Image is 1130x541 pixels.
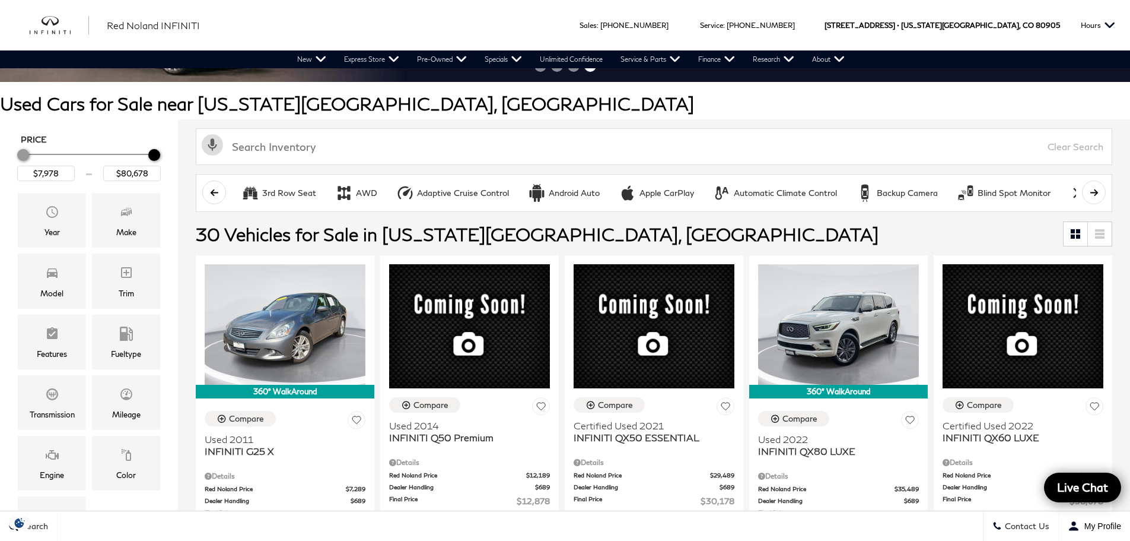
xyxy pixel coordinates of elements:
a: [PHONE_NUMBER] [600,21,669,30]
span: Search [18,521,48,531]
a: Express Store [335,50,408,68]
img: 2022 INFINITI QX60 LUXE [943,264,1103,388]
div: AWD [335,184,353,202]
div: Apple CarPlay [619,184,636,202]
div: Compare [229,413,264,424]
span: Final Price [758,508,886,521]
div: 360° WalkAround [749,385,928,398]
span: INFINITI QX60 LUXE [943,432,1094,444]
a: Red Noland INFINITI [107,18,200,33]
a: Unlimited Confidence [531,50,612,68]
span: Features [45,324,59,347]
div: Engine [40,469,64,482]
div: Pricing Details - INFINITI QX50 ESSENTIAL [574,457,734,468]
button: Android AutoAndroid Auto [521,181,606,205]
span: Dealer Handling [205,496,351,505]
span: $37,989 [1080,471,1103,480]
input: Maximum [103,166,161,181]
div: Bluetooth [1069,184,1087,202]
span: Model [45,262,59,286]
span: $35,489 [895,485,919,493]
button: Open user profile menu [1059,511,1130,541]
section: Click to Open Cookie Consent Modal [6,517,33,529]
span: Color [119,445,133,469]
div: Minimum Price [17,149,29,161]
div: Maximum Price [148,149,160,161]
a: Live Chat [1044,473,1121,502]
div: 3rd Row Seat [241,184,259,202]
span: Certified Used 2021 [574,420,725,432]
span: $29,489 [710,471,734,480]
span: INFINITI QX80 LUXE [758,445,910,457]
button: 3rd Row Seat3rd Row Seat [235,181,323,205]
div: Color [116,469,136,482]
span: $689 [904,496,919,505]
div: Price [17,145,161,181]
button: scroll left [202,181,226,204]
span: INFINITI QX50 ESSENTIAL [574,432,725,444]
span: $689 [351,496,365,505]
div: Year [44,226,60,239]
span: Final Price [574,495,701,507]
svg: Click to toggle on voice search [202,134,223,156]
span: $30,178 [701,495,734,507]
button: scroll right [1082,181,1106,204]
a: Red Noland Price $37,989 [943,471,1103,480]
span: Dealer Handling [943,483,1088,492]
span: Dealer Handling [574,483,720,492]
button: Compare Vehicle [758,411,829,426]
span: Dealer Handling [758,496,904,505]
span: Service [700,21,723,30]
span: INFINITI Q50 Premium [389,432,541,444]
button: Save Vehicle [532,397,550,419]
span: Make [119,202,133,226]
span: $36,178 [886,508,919,521]
span: Live Chat [1051,480,1114,495]
div: Blind Spot Monitor [957,184,975,202]
span: My Profile [1080,521,1121,531]
span: Transmission [45,384,59,408]
a: Final Price $7,978 [205,508,365,521]
a: Research [744,50,803,68]
span: $689 [535,483,550,492]
button: Automatic Climate ControlAutomatic Climate Control [706,181,843,205]
div: Backup Camera [877,188,938,198]
span: 30 Vehicles for Sale in [US_STATE][GEOGRAPHIC_DATA], [GEOGRAPHIC_DATA] [196,223,878,245]
span: Red Noland Price [205,485,346,493]
span: Bodystyle [45,505,59,529]
div: 3rd Row Seat [262,188,316,198]
a: Final Price $12,878 [389,495,550,507]
button: Compare Vehicle [943,397,1014,413]
a: Dealer Handling $689 [943,483,1103,492]
a: [PHONE_NUMBER] [727,21,795,30]
div: Compare [598,400,633,410]
div: Adaptive Cruise Control [396,184,414,202]
a: Dealer Handling $689 [574,483,734,492]
img: Opt-Out Icon [6,517,33,529]
div: Automatic Climate Control [713,184,731,202]
span: Trim [119,262,133,286]
button: Compare Vehicle [574,397,645,413]
span: Mileage [119,384,133,408]
a: Used 2014INFINITI Q50 Premium [389,420,550,444]
button: Adaptive Cruise ControlAdaptive Cruise Control [390,181,515,205]
a: Dealer Handling $689 [758,496,919,505]
a: Specials [476,50,531,68]
span: Final Price [389,495,517,507]
span: Final Price [205,508,338,521]
h5: Price [21,134,157,145]
a: Final Price $30,178 [574,495,734,507]
div: Pricing Details - INFINITI QX80 LUXE [758,471,919,482]
button: Compare Vehicle [205,411,276,426]
div: Trim [119,287,134,300]
img: 2011 INFINITI G25 X [205,264,365,385]
div: Features [37,347,67,360]
span: Engine [45,445,59,469]
div: Pricing Details - INFINITI Q50 Premium [389,457,550,468]
span: Contact Us [1002,521,1049,531]
img: 2022 INFINITI QX80 LUXE [758,264,919,385]
a: Used 2022INFINITI QX80 LUXE [758,434,919,457]
button: Save Vehicle [1086,397,1103,419]
nav: Main Navigation [288,50,854,68]
a: Final Price $38,678 [943,495,1103,507]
